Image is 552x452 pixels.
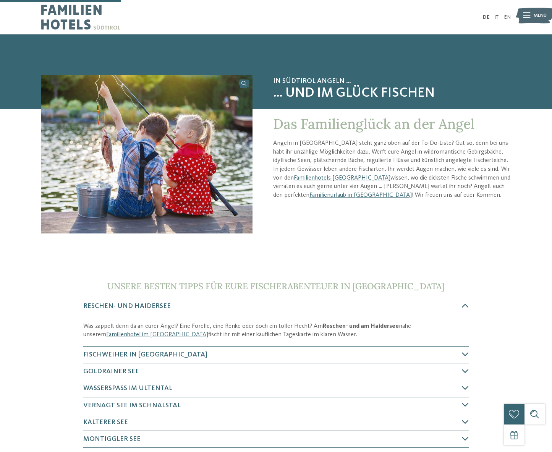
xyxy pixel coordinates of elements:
[107,280,444,292] span: Unsere besten Tipps für eure Fischerabenteuer in [GEOGRAPHIC_DATA]
[273,85,511,102] span: … und im Glück fischen
[494,15,499,20] a: IT
[83,419,128,426] span: Kalterer See
[106,332,208,338] a: Familienhotel im [GEOGRAPHIC_DATA]
[273,77,511,86] span: In Südtirol angeln …
[273,115,474,133] span: Das Familienglück an der Angel
[504,15,511,20] a: EN
[534,12,547,19] span: Menü
[83,322,469,339] p: Was zappelt denn da an eurer Angel? Eine Forelle, eine Renke oder doch ein toller Hecht? Am nahe ...
[83,402,181,409] span: Vernagt See im Schnalstal
[83,368,139,375] span: Goldrainer See
[83,351,207,358] span: Fischweiher in [GEOGRAPHIC_DATA]
[273,139,511,200] p: Angeln in [GEOGRAPHIC_DATA] steht ganz oben auf der To-Do-Liste? Gut so, denn bei uns habt ihr un...
[323,323,399,329] strong: Reschen- und am Haidersee
[83,436,141,442] span: Montiggler See
[294,175,390,181] a: Familienhotels [GEOGRAPHIC_DATA]
[83,303,171,309] span: Reschen- und Haidersee
[483,15,489,20] a: DE
[83,385,172,392] span: Wasserspaß im Ultental
[309,192,412,198] a: Familienurlaub in [GEOGRAPHIC_DATA]
[41,75,253,233] img: Angeln in Südtirol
